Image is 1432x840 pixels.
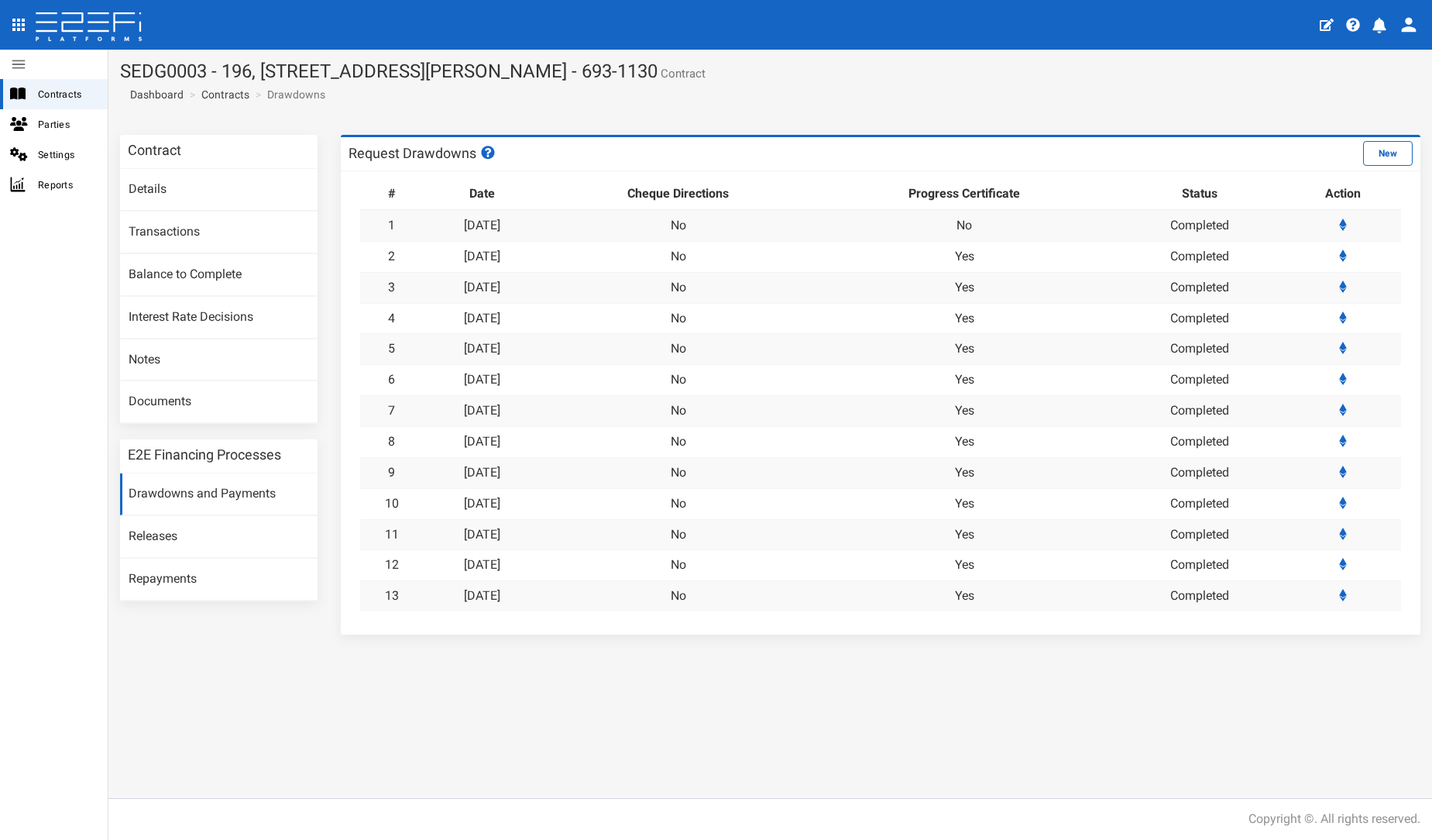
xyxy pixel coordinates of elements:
th: Status [1114,179,1286,210]
th: # [360,179,424,210]
span: Settings [38,146,95,164]
a: Completed [1170,588,1229,603]
span: Reports [38,176,95,194]
a: Completed [1170,496,1229,511]
a: [DATE] [464,527,500,542]
td: No [541,334,815,365]
a: Completed [1170,249,1229,263]
a: 7 [388,403,395,418]
h3: Request Drawdowns [349,146,497,160]
th: Date [424,179,541,210]
td: Yes [816,334,1114,365]
td: No [541,426,815,457]
td: Yes [816,426,1114,457]
a: [DATE] [464,341,500,356]
span: Parties [38,115,95,133]
li: Drawdowns [252,87,325,102]
a: Completed [1170,465,1229,480]
a: [DATE] [464,557,500,572]
td: No [541,303,815,334]
a: Completed [1170,341,1229,356]
a: Completed [1170,311,1229,325]
h3: E2E Financing Processes [128,448,281,462]
div: Copyright ©. All rights reserved. [1248,811,1420,828]
a: Completed [1170,372,1229,387]
a: 4 [388,311,395,325]
small: Contract [658,68,706,80]
a: 6 [388,372,395,387]
td: No [541,272,815,303]
a: Interest Rate Decisions [120,297,318,339]
a: 10 [385,496,399,511]
span: Dashboard [124,88,184,101]
td: Yes [816,241,1114,272]
td: Yes [816,581,1114,611]
a: [DATE] [464,218,500,232]
h3: Contract [128,143,181,157]
a: Notes [120,339,318,381]
td: No [541,581,815,611]
td: Yes [816,365,1114,396]
a: [DATE] [464,372,500,387]
a: Documents [120,381,318,423]
td: Yes [816,396,1114,427]
a: 9 [388,465,395,480]
a: Completed [1170,527,1229,542]
td: No [541,241,815,272]
a: Repayments [120,559,318,601]
td: Yes [816,457,1114,488]
a: [DATE] [464,496,500,511]
th: Cheque Directions [541,179,815,210]
a: Balance to Complete [120,254,318,296]
a: New [1363,145,1413,160]
a: Completed [1170,434,1229,449]
a: [DATE] [464,434,500,449]
a: Releases [120,516,318,558]
td: Yes [816,519,1114,550]
a: Contracts [201,87,249,102]
a: Completed [1170,218,1229,232]
a: [DATE] [464,465,500,480]
td: Yes [816,550,1114,581]
a: Completed [1170,280,1229,294]
a: Drawdowns and Payments [120,473,318,515]
td: No [541,396,815,427]
td: No [541,210,815,241]
a: [DATE] [464,280,500,294]
a: Details [120,169,318,211]
td: No [541,519,815,550]
a: [DATE] [464,249,500,263]
h1: SEDG0003 - 196, [STREET_ADDRESS][PERSON_NAME] - 693-1130 [120,61,1420,81]
span: Contracts [38,85,95,103]
a: Completed [1170,403,1229,418]
a: Transactions [120,212,318,253]
a: [DATE] [464,311,500,325]
button: New [1363,141,1413,166]
td: No [541,365,815,396]
td: No [541,457,815,488]
a: Completed [1170,557,1229,572]
a: [DATE] [464,403,500,418]
a: [DATE] [464,588,500,603]
a: 13 [385,588,399,603]
td: Yes [816,272,1114,303]
td: No [541,488,815,519]
td: No [816,210,1114,241]
td: No [541,550,815,581]
a: 8 [388,434,395,449]
a: 1 [388,218,395,232]
a: 3 [388,280,395,294]
a: 11 [385,527,399,542]
a: 2 [388,249,395,263]
a: Dashboard [124,87,184,102]
a: 5 [388,341,395,356]
a: 12 [385,557,399,572]
td: Yes [816,303,1114,334]
td: Yes [816,488,1114,519]
th: Progress Certificate [816,179,1114,210]
th: Action [1286,179,1401,210]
